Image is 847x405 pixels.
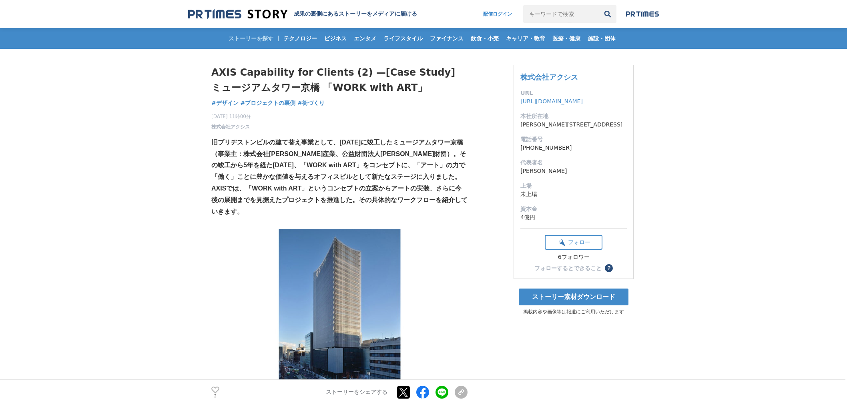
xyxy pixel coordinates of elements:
a: エンタメ [351,28,379,49]
dt: 本社所在地 [520,112,627,120]
span: 医療・健康 [549,35,584,42]
span: テクノロジー [280,35,320,42]
span: #街づくり [297,99,325,106]
span: ビジネス [321,35,350,42]
p: ストーリーをシェアする [326,389,387,396]
strong: 旧ブリヂストンビルの建て替え事業として、[DATE]に竣工したミュージアムタワー京橋（事業主：株式会社[PERSON_NAME]産業、公益財団法人[PERSON_NAME]財団）。その竣工から5... [211,139,466,180]
span: ？ [606,265,612,271]
a: テクノロジー [280,28,320,49]
a: [URL][DOMAIN_NAME] [520,98,583,104]
button: 検索 [599,5,616,23]
a: #街づくり [297,99,325,107]
div: フォローするとできること [534,265,602,271]
span: ファイナンス [427,35,467,42]
dt: 電話番号 [520,135,627,144]
img: prtimes [626,11,659,17]
dt: 上場 [520,182,627,190]
dd: 未上場 [520,190,627,198]
span: #デザイン [211,99,239,106]
strong: AXISでは、「WORK with ART」というコンセプトの立案からアートの実装、さらに今後の展開までを見据えたプロジェクトを推進した。その具体的なワークフローを紹介していきます。 [211,185,468,215]
div: 6フォロワー [545,254,602,261]
a: ファイナンス [427,28,467,49]
h2: 成果の裏側にあるストーリーをメディアに届ける [294,10,417,18]
span: キャリア・教育 [503,35,548,42]
img: 成果の裏側にあるストーリーをメディアに届ける [188,9,287,20]
a: 施設・団体 [584,28,619,49]
a: キャリア・教育 [503,28,548,49]
dd: [PHONE_NUMBER] [520,144,627,152]
a: 成果の裏側にあるストーリーをメディアに届ける 成果の裏側にあるストーリーをメディアに届ける [188,9,417,20]
img: thumbnail_f7baa5e0-9507-11f0-a3ac-3f37f5cef996.jpg [211,229,468,400]
dt: 代表者名 [520,158,627,167]
span: エンタメ [351,35,379,42]
dd: 4億円 [520,213,627,222]
span: ライフスタイル [380,35,426,42]
button: ？ [605,264,613,272]
a: ライフスタイル [380,28,426,49]
button: フォロー [545,235,602,250]
dt: 資本金 [520,205,627,213]
span: [DATE] 11時00分 [211,113,251,120]
dd: [PERSON_NAME][STREET_ADDRESS] [520,120,627,129]
span: #プロジェクトの裏側 [241,99,296,106]
dt: URL [520,89,627,97]
a: 医療・健康 [549,28,584,49]
a: 株式会社アクシス [211,123,250,130]
a: #デザイン [211,99,239,107]
a: ビジネス [321,28,350,49]
input: キーワードで検索 [523,5,599,23]
span: 飲食・小売 [468,35,502,42]
span: 施設・団体 [584,35,619,42]
p: 掲載内容や画像等は報道にご利用いただけます [514,309,634,315]
a: 株式会社アクシス [520,73,578,81]
dd: [PERSON_NAME] [520,167,627,175]
a: 飲食・小売 [468,28,502,49]
h1: AXIS Capability for Clients (2) —[Case Study] ミュージアムタワー京橋 「WORK with ART」 [211,65,468,96]
a: 配信ログイン [475,5,520,23]
a: #プロジェクトの裏側 [241,99,296,107]
a: ストーリー素材ダウンロード [519,289,628,305]
p: 2 [211,394,219,398]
